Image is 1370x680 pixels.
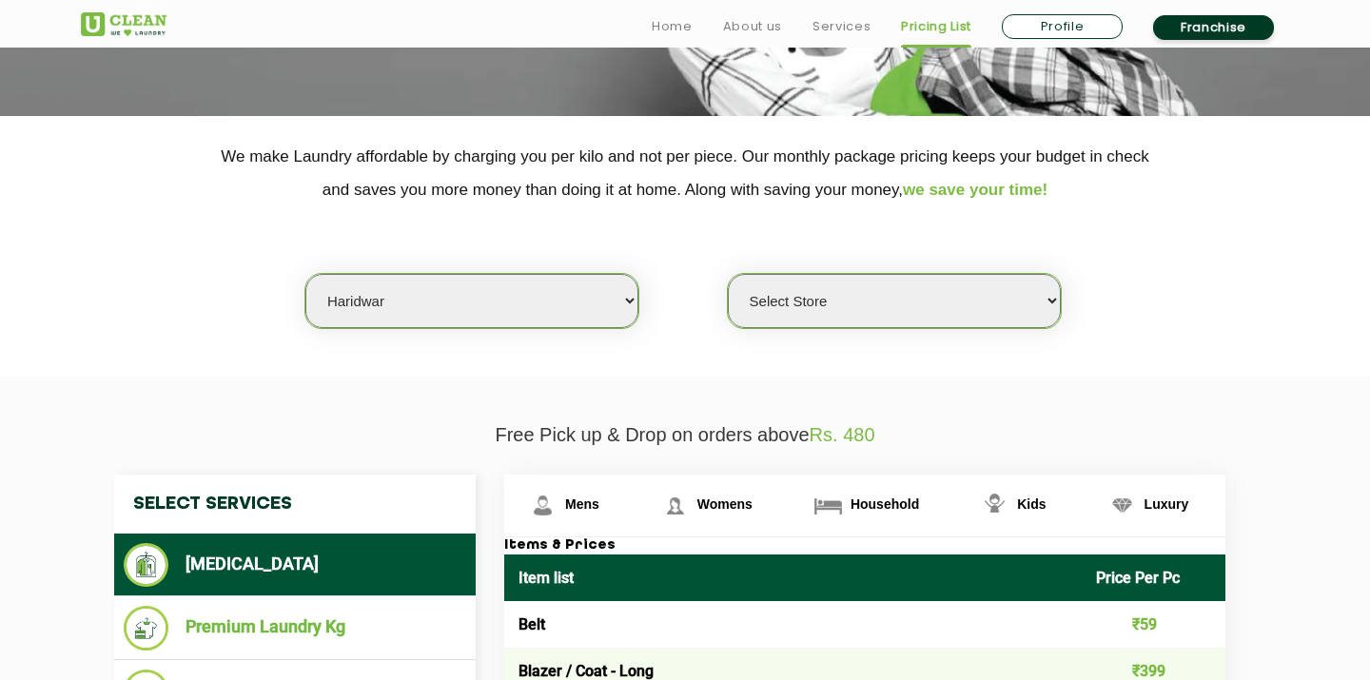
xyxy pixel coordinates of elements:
[1017,496,1046,512] span: Kids
[812,15,871,38] a: Services
[1145,496,1189,512] span: Luxury
[565,496,599,512] span: Mens
[901,15,971,38] a: Pricing List
[526,489,559,522] img: Mens
[1153,15,1274,40] a: Franchise
[504,601,1082,648] td: Belt
[124,543,466,587] li: [MEDICAL_DATA]
[1002,14,1123,39] a: Profile
[658,489,692,522] img: Womens
[124,543,168,587] img: Dry Cleaning
[114,475,476,534] h4: Select Services
[810,424,875,445] span: Rs. 480
[978,489,1011,522] img: Kids
[1106,489,1139,522] img: Luxury
[812,489,845,522] img: Household
[504,554,1082,601] th: Item list
[851,496,919,512] span: Household
[1082,554,1226,601] th: Price Per Pc
[903,181,1047,199] span: we save your time!
[697,496,753,512] span: Womens
[81,12,166,36] img: UClean Laundry and Dry Cleaning
[723,15,782,38] a: About us
[124,606,466,651] li: Premium Laundry Kg
[124,606,168,651] img: Premium Laundry Kg
[1082,601,1226,648] td: ₹59
[81,424,1289,446] p: Free Pick up & Drop on orders above
[652,15,693,38] a: Home
[81,140,1289,206] p: We make Laundry affordable by charging you per kilo and not per piece. Our monthly package pricin...
[504,537,1225,554] h3: Items & Prices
